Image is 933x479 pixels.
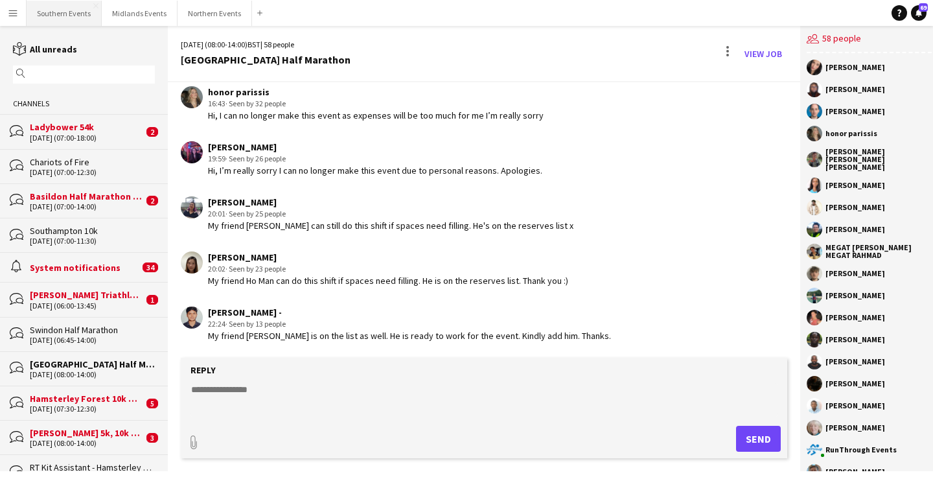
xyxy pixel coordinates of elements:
[181,54,351,65] div: [GEOGRAPHIC_DATA] Half Marathon
[248,40,260,49] span: BST
[825,424,885,432] div: [PERSON_NAME]
[146,127,158,137] span: 2
[30,427,143,439] div: [PERSON_NAME] 5k, 10k & HM
[825,314,885,321] div: [PERSON_NAME]
[919,3,928,12] span: 69
[208,275,568,286] div: My friend Ho Man can do this shift if spaces need filling. He is on the reserves list. Thank you :)
[825,86,885,93] div: [PERSON_NAME]
[208,196,573,208] div: [PERSON_NAME]
[13,43,77,55] a: All unreads
[208,220,573,231] div: My friend [PERSON_NAME] can still do this shift if spaces need filling. He's on the reserves list x
[190,364,216,376] label: Reply
[30,237,155,246] div: [DATE] (07:00-11:30)
[30,134,143,143] div: [DATE] (07:00-18:00)
[825,244,932,259] div: MEGAT [PERSON_NAME] MEGAT RAHMAD
[825,181,885,189] div: [PERSON_NAME]
[30,301,143,310] div: [DATE] (06:00-13:45)
[825,64,885,71] div: [PERSON_NAME]
[208,86,544,98] div: honor parissis
[30,336,155,345] div: [DATE] (06:45-14:00)
[911,5,927,21] a: 69
[30,404,143,414] div: [DATE] (07:30-12:30)
[30,439,143,448] div: [DATE] (08:00-14:00)
[102,1,178,26] button: Midlands Events
[181,39,351,51] div: [DATE] (08:00-14:00) | 58 people
[27,1,102,26] button: Southern Events
[146,196,158,205] span: 2
[30,324,155,336] div: Swindon Half Marathon
[225,319,286,329] span: · Seen by 13 people
[225,209,286,218] span: · Seen by 25 people
[208,251,568,263] div: [PERSON_NAME]
[208,165,542,176] div: Hi, I’m really sorry I can no longer make this event due to personal reasons. Apologies.
[825,468,885,476] div: [PERSON_NAME]
[825,226,885,233] div: [PERSON_NAME]
[208,110,544,121] div: Hi, I can no longer make this event as expenses will be too much for me I’m really sorry
[825,108,885,115] div: [PERSON_NAME]
[30,370,155,379] div: [DATE] (08:00-14:00)
[30,202,143,211] div: [DATE] (07:00-14:00)
[208,318,611,330] div: 22:24
[825,446,897,454] div: RunThrough Events
[225,99,286,108] span: · Seen by 32 people
[825,148,932,171] div: [PERSON_NAME] [PERSON_NAME] [PERSON_NAME]
[208,141,542,153] div: [PERSON_NAME]
[208,307,611,318] div: [PERSON_NAME] -
[30,358,155,370] div: [GEOGRAPHIC_DATA] Half Marathon
[30,168,155,177] div: [DATE] (07:00-12:30)
[825,336,885,344] div: [PERSON_NAME]
[825,380,885,388] div: [PERSON_NAME]
[825,204,885,211] div: [PERSON_NAME]
[208,208,573,220] div: 20:01
[208,330,611,342] div: My friend [PERSON_NAME] is on the list as well. He is ready to work for the event. Kindly add him...
[208,263,568,275] div: 20:02
[146,433,158,443] span: 3
[225,154,286,163] span: · Seen by 26 people
[30,289,143,301] div: [PERSON_NAME] Triathlon + Run
[825,130,877,137] div: honor parissis
[739,43,787,64] a: View Job
[178,1,252,26] button: Northern Events
[825,402,885,410] div: [PERSON_NAME]
[30,262,139,274] div: System notifications
[30,393,143,404] div: Hamsterley Forest 10k & Half Marathon
[30,191,143,202] div: Basildon Half Marathon & Juniors
[146,295,158,305] span: 1
[825,270,885,277] div: [PERSON_NAME]
[208,98,544,110] div: 16:43
[825,358,885,366] div: [PERSON_NAME]
[143,263,158,272] span: 34
[807,26,932,53] div: 58 people
[30,225,155,237] div: Southampton 10k
[30,121,143,133] div: Ladybower 54k
[225,264,286,274] span: · Seen by 23 people
[30,461,155,473] div: RT Kit Assistant - Hamsterley Forest 10k & Half Marathon
[30,156,155,168] div: Chariots of Fire
[146,399,158,408] span: 5
[208,153,542,165] div: 19:59
[736,426,781,452] button: Send
[825,292,885,299] div: [PERSON_NAME]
